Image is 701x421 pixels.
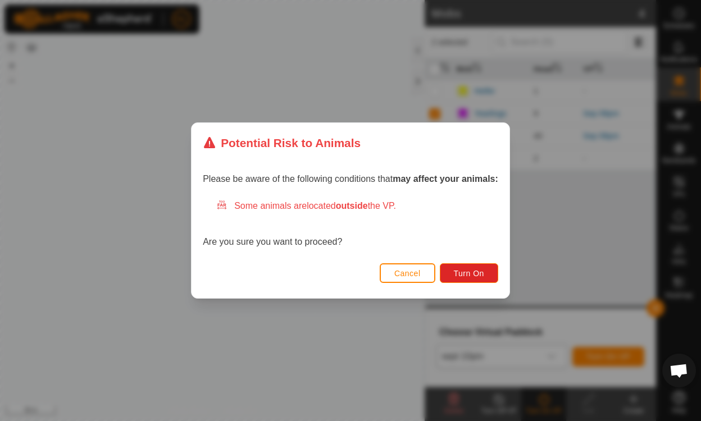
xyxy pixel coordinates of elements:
span: Cancel [394,269,421,278]
span: located the VP. [307,201,396,210]
div: Potential Risk to Animals [203,134,361,152]
span: Turn On [454,269,484,278]
div: Are you sure you want to proceed? [203,199,498,249]
div: Some animals are [216,199,498,213]
strong: outside [336,201,368,210]
button: Turn On [440,263,498,283]
button: Cancel [380,263,435,283]
span: Please be aware of the following conditions that [203,174,498,184]
div: Open chat [662,354,696,387]
strong: may affect your animals: [393,174,498,184]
